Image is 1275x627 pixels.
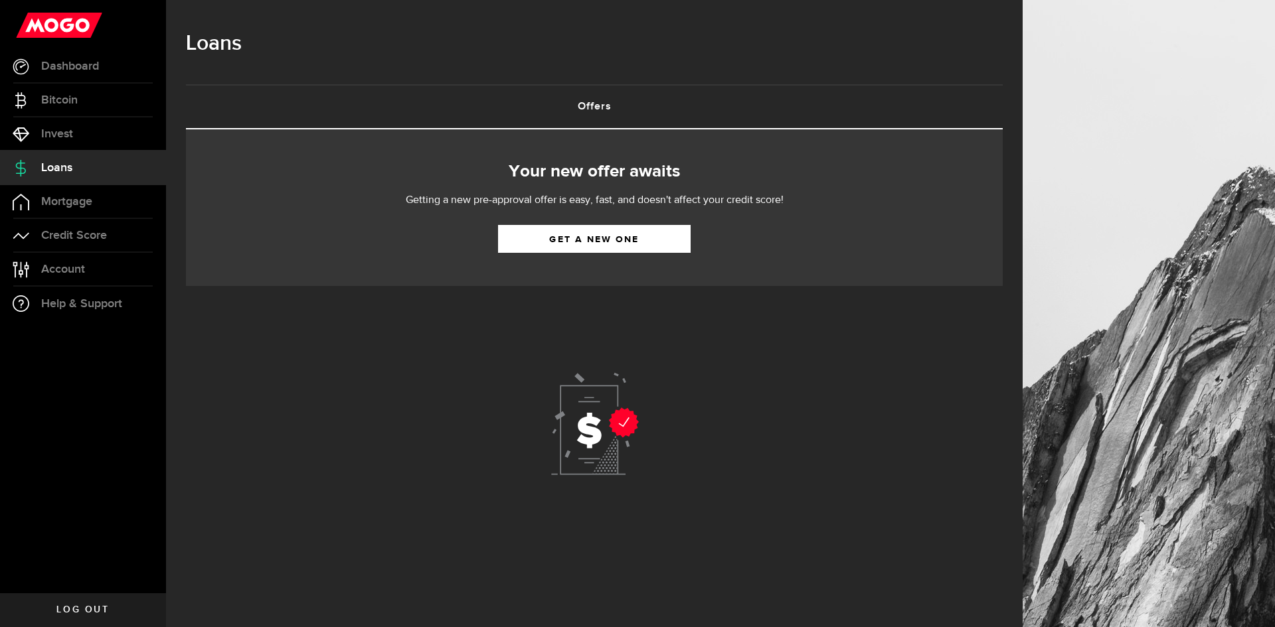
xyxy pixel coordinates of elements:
span: Credit Score [41,230,107,242]
iframe: LiveChat chat widget [1219,571,1275,627]
span: Log out [56,605,109,614]
a: Get a new one [498,225,691,253]
a: Offers [186,86,1003,128]
span: Loans [41,162,72,174]
span: Dashboard [41,60,99,72]
p: Getting a new pre-approval offer is easy, fast, and doesn't affect your credit score! [365,192,823,208]
ul: Tabs Navigation [186,84,1003,129]
span: Help & Support [41,298,122,310]
h1: Loans [186,27,1003,61]
span: Invest [41,128,73,140]
h2: Your new offer awaits [206,158,983,186]
span: Bitcoin [41,94,78,106]
span: Account [41,263,85,275]
span: Mortgage [41,196,92,208]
